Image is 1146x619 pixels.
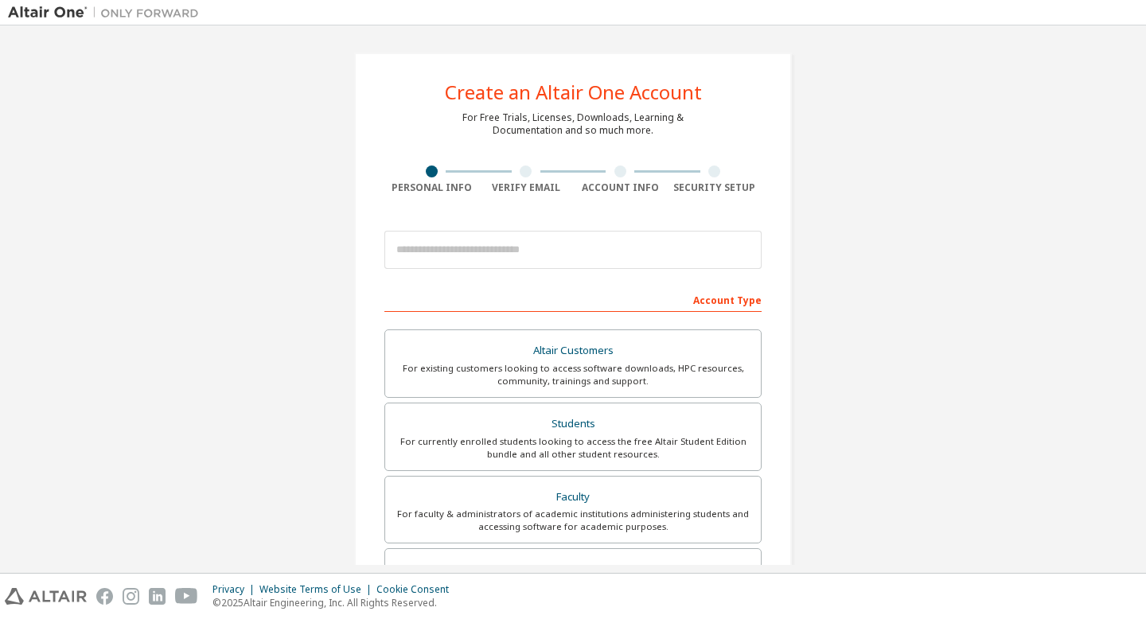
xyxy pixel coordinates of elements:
div: Personal Info [384,181,479,194]
div: Privacy [212,583,259,596]
div: Account Info [573,181,668,194]
img: altair_logo.svg [5,588,87,605]
div: Students [395,413,751,435]
div: Cookie Consent [376,583,458,596]
div: Create an Altair One Account [445,83,702,102]
div: For Free Trials, Licenses, Downloads, Learning & Documentation and so much more. [462,111,684,137]
img: linkedin.svg [149,588,166,605]
div: Everyone else [395,559,751,581]
div: For faculty & administrators of academic institutions administering students and accessing softwa... [395,508,751,533]
div: Faculty [395,486,751,508]
img: Altair One [8,5,207,21]
div: For existing customers looking to access software downloads, HPC resources, community, trainings ... [395,362,751,387]
img: instagram.svg [123,588,139,605]
div: Account Type [384,286,762,312]
div: Security Setup [668,181,762,194]
div: Website Terms of Use [259,583,376,596]
img: youtube.svg [175,588,198,605]
p: © 2025 Altair Engineering, Inc. All Rights Reserved. [212,596,458,609]
img: facebook.svg [96,588,113,605]
div: For currently enrolled students looking to access the free Altair Student Edition bundle and all ... [395,435,751,461]
div: Altair Customers [395,340,751,362]
div: Verify Email [479,181,574,194]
